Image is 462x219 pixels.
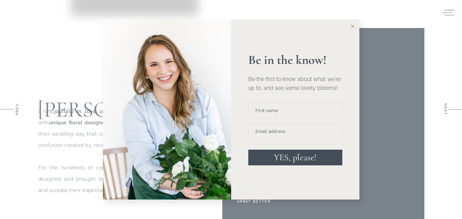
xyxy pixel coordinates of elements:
p: Be the first to know about what we're up to, and see some lovely blooms! [248,75,342,92]
p: Be in the know! [248,54,342,66]
button: YES, please! [248,150,342,165]
span: YES, please! [274,152,316,163]
span: Subscribe [195,26,223,30]
button: Subscribe [187,20,230,36]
